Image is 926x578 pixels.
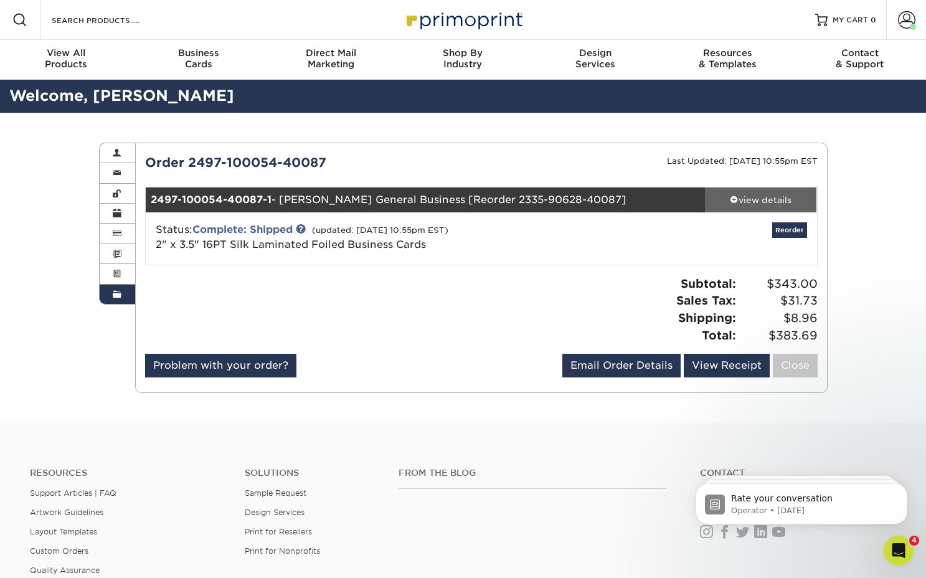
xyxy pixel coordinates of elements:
small: Last Updated: [DATE] 10:55pm EST [667,156,818,166]
span: $31.73 [740,292,818,310]
a: Close [773,354,818,377]
iframe: Google Customer Reviews [823,544,926,578]
span: 0 [871,16,876,24]
div: & Support [794,47,926,70]
a: Direct MailMarketing [265,40,397,80]
a: view details [705,187,817,212]
a: Custom Orders [30,546,88,556]
a: Reorder [772,222,807,238]
a: Email Order Details [562,354,681,377]
small: (updated: [DATE] 10:55pm EST) [312,225,448,235]
div: Services [529,47,661,70]
a: Sample Request [245,488,306,498]
div: & Templates [661,47,793,70]
h4: Resources [30,468,226,478]
a: BusinessCards [132,40,264,80]
strong: Total: [702,328,736,342]
a: View Receipt [684,354,770,377]
a: Quality Assurance [30,566,100,575]
div: Marketing [265,47,397,70]
div: Status: [146,222,593,252]
span: MY CART [833,15,868,26]
h4: Solutions [245,468,380,478]
strong: Sales Tax: [676,293,736,307]
span: Contact [794,47,926,59]
img: Primoprint [401,6,526,33]
a: Problem with your order? [145,354,296,377]
input: SEARCH PRODUCTS..... [50,12,172,27]
a: Layout Templates [30,527,97,536]
a: Print for Nonprofits [245,546,320,556]
div: Order 2497-100054-40087 [136,153,481,172]
span: Design [529,47,661,59]
div: Industry [397,47,529,70]
a: Complete: Shipped [192,224,293,235]
span: $343.00 [740,275,818,293]
span: $383.69 [740,327,818,344]
h4: From the Blog [399,468,666,478]
div: - [PERSON_NAME] General Business [Reorder 2335-90628-40087] [146,187,705,212]
div: view details [705,194,817,206]
div: Cards [132,47,264,70]
iframe: Intercom notifications message [677,457,926,544]
span: Business [132,47,264,59]
a: Design Services [245,508,305,517]
strong: Subtotal: [681,277,736,290]
a: Resources& Templates [661,40,793,80]
a: Artwork Guidelines [30,508,103,517]
iframe: Intercom live chat [884,536,914,566]
span: Resources [661,47,793,59]
a: DesignServices [529,40,661,80]
a: Print for Resellers [245,527,312,536]
strong: Shipping: [678,311,736,325]
span: $8.96 [740,310,818,327]
a: Shop ByIndustry [397,40,529,80]
span: 2" x 3.5" 16PT Silk Laminated Foiled Business Cards [156,239,426,250]
a: Support Articles | FAQ [30,488,116,498]
span: Shop By [397,47,529,59]
a: Contact& Support [794,40,926,80]
strong: 2497-100054-40087-1 [151,194,272,206]
span: 4 [909,536,919,546]
span: Direct Mail [265,47,397,59]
